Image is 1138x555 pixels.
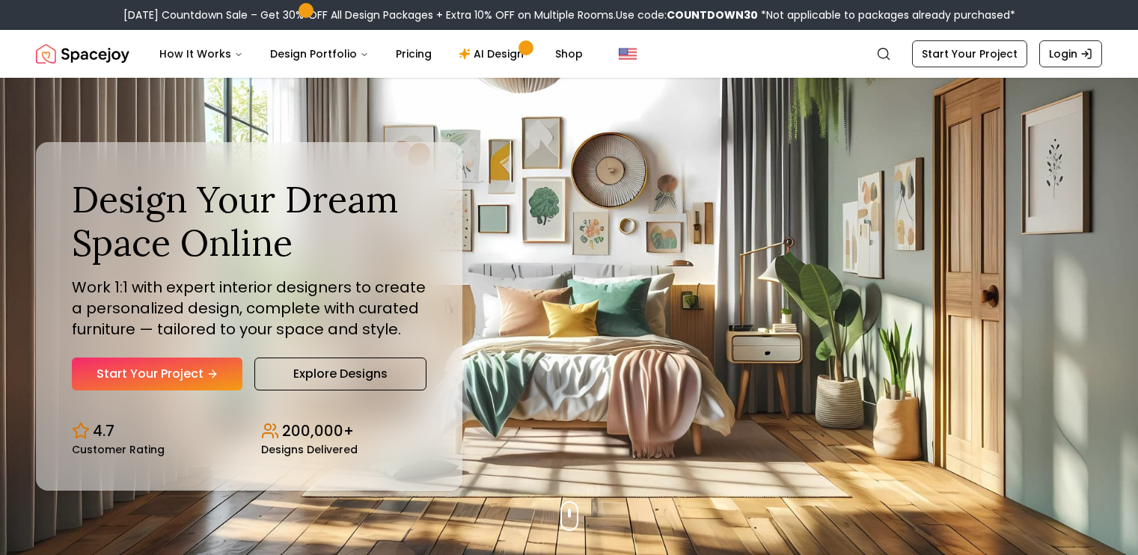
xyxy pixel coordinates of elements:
[912,40,1027,67] a: Start Your Project
[36,30,1102,78] nav: Global
[258,39,381,69] button: Design Portfolio
[447,39,540,69] a: AI Design
[1039,40,1102,67] a: Login
[36,39,129,69] img: Spacejoy Logo
[616,7,758,22] span: Use code:
[72,178,426,264] h1: Design Your Dream Space Online
[93,420,114,441] p: 4.7
[543,39,595,69] a: Shop
[72,277,426,340] p: Work 1:1 with expert interior designers to create a personalized design, complete with curated fu...
[261,444,358,455] small: Designs Delivered
[36,39,129,69] a: Spacejoy
[619,45,637,63] img: United States
[123,7,1015,22] div: [DATE] Countdown Sale – Get 30% OFF All Design Packages + Extra 10% OFF on Multiple Rooms.
[254,358,426,390] a: Explore Designs
[667,7,758,22] b: COUNTDOWN30
[384,39,444,69] a: Pricing
[282,420,354,441] p: 200,000+
[147,39,255,69] button: How It Works
[72,444,165,455] small: Customer Rating
[758,7,1015,22] span: *Not applicable to packages already purchased*
[72,408,426,455] div: Design stats
[72,358,242,390] a: Start Your Project
[147,39,595,69] nav: Main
